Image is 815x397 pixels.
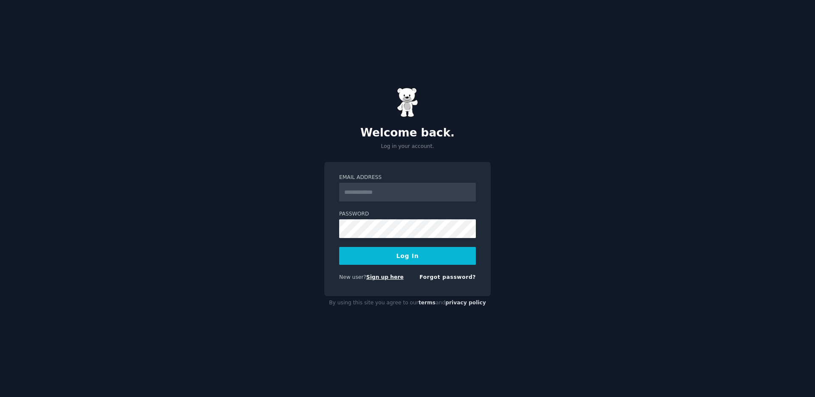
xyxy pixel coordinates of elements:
a: Forgot password? [419,274,476,280]
button: Log In [339,247,476,265]
a: terms [419,300,436,306]
h2: Welcome back. [324,126,491,140]
a: privacy policy [445,300,486,306]
p: Log in your account. [324,143,491,150]
div: By using this site you agree to our and [324,296,491,310]
img: Gummy Bear [397,88,418,117]
label: Email Address [339,174,476,181]
span: New user? [339,274,366,280]
label: Password [339,210,476,218]
a: Sign up here [366,274,404,280]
